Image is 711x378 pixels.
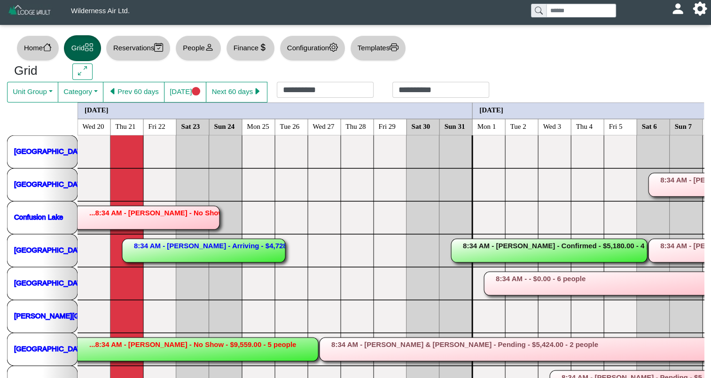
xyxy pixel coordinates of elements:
svg: person [205,43,214,52]
svg: calendar2 check [154,43,163,52]
button: Peopleperson [175,35,221,61]
a: Confusion Lake [14,213,63,220]
input: Check out [392,82,489,98]
a: [GEOGRAPHIC_DATA] [14,278,87,286]
svg: printer [390,43,398,52]
h3: Grid [14,63,58,79]
a: [GEOGRAPHIC_DATA] [14,344,87,352]
text: Sun 31 [445,122,465,130]
button: Category [58,82,103,102]
text: Sat 30 [412,122,430,130]
button: Templatesprinter [350,35,406,61]
text: [DATE] [85,106,109,113]
svg: search [535,7,542,14]
button: Configurationgear [280,35,345,61]
button: Reservationscalendar2 check [106,35,171,61]
text: Thu 28 [346,122,366,130]
text: Wed 27 [313,122,335,130]
button: Unit Group [7,82,58,102]
text: [DATE] [479,106,503,113]
svg: house [43,43,52,52]
svg: gear [329,43,338,52]
a: [PERSON_NAME][GEOGRAPHIC_DATA] [14,311,146,319]
text: Fri 5 [609,122,623,130]
button: arrows angle expand [72,63,93,80]
button: Next 60 dayscaret right fill [206,82,267,102]
svg: currency dollar [258,43,267,52]
svg: grid [85,43,94,52]
a: [GEOGRAPHIC_DATA] [14,180,87,188]
button: Gridgrid [64,35,101,61]
svg: arrows angle expand [78,66,87,75]
svg: gear fill [696,5,703,12]
text: Sat 6 [642,122,657,130]
img: Z [8,4,52,20]
text: Mon 1 [477,122,496,130]
svg: caret left fill [109,87,117,96]
svg: person fill [674,5,681,12]
a: [GEOGRAPHIC_DATA] [14,147,87,155]
text: Tue 26 [280,122,300,130]
button: caret left fillPrev 60 days [103,82,164,102]
text: Fri 29 [379,122,396,130]
text: Sun 24 [214,122,235,130]
text: Wed 3 [543,122,561,130]
text: Thu 21 [116,122,136,130]
button: Homehouse [16,35,59,61]
button: [DATE]circle fill [164,82,206,102]
a: [GEOGRAPHIC_DATA] [14,245,87,253]
svg: circle fill [192,87,201,96]
text: Sun 7 [675,122,692,130]
text: Sat 23 [181,122,200,130]
text: Wed 20 [83,122,104,130]
text: Mon 25 [247,122,269,130]
text: Fri 22 [148,122,165,130]
button: Financecurrency dollar [226,35,275,61]
text: Tue 2 [510,122,526,130]
text: Thu 4 [576,122,593,130]
input: Check in [277,82,374,98]
svg: caret right fill [253,87,262,96]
